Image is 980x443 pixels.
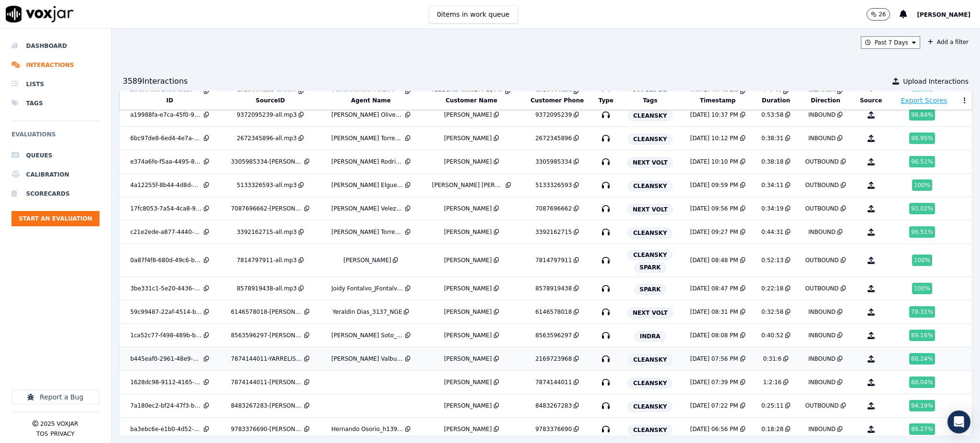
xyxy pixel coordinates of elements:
[130,228,202,236] div: c21e2ede-a877-4440-8a6b-a96b16c3e14a
[628,425,672,435] span: CLEANSKY
[444,205,492,212] div: [PERSON_NAME]
[130,285,202,292] div: 3be331c1-5e20-4436-bc9f-dd9486e7dc31
[444,378,492,386] div: [PERSON_NAME]
[444,134,492,142] div: [PERSON_NAME]
[599,97,613,104] button: Type
[762,97,790,104] button: Duration
[444,158,492,166] div: [PERSON_NAME]
[909,109,935,121] div: 98.84 %
[628,181,672,191] span: CLEANSKY
[535,285,572,292] div: 8578919438
[761,402,783,410] div: 0:25:11
[811,97,840,104] button: Direction
[231,158,302,166] div: 3305985334-[PERSON_NAME] all.mp3
[344,256,391,264] div: [PERSON_NAME]
[123,76,188,87] div: 3589 Interaction s
[909,377,935,388] div: 88.04 %
[909,203,935,214] div: 93.02 %
[909,330,935,341] div: 89.16 %
[237,111,297,119] div: 9372095239-all.mp3
[130,134,202,142] div: 6bc97de8-6ed4-4e7a-a94c-a5928028e056
[444,285,492,292] div: [PERSON_NAME]
[237,181,297,189] div: 5133326593-all.mp3
[444,111,492,119] div: [PERSON_NAME]
[332,181,403,189] div: [PERSON_NAME] Elguedo_c13920_CLEANSKY
[627,204,673,215] span: NEXT VOLT
[332,425,403,433] div: Hernando Osorio_h13903_CLEANSKY
[808,134,835,142] div: INBOUND
[628,401,672,412] span: CLEANSKY
[635,262,666,273] span: SPARK
[332,285,403,292] div: Joidy Fontalvo_JFontalvoNWFG_SPARK
[130,205,202,212] div: 17fc8053-7a54-4ca8-9ff6-7bfb5950ced7
[332,355,403,363] div: [PERSON_NAME] Valbuena_b26454_CLEANSKY
[903,77,969,86] span: Upload Interactions
[628,228,672,238] span: CLEANSKY
[332,134,403,142] div: [PERSON_NAME] Torres_a27399_CLEANSKY
[332,111,403,119] div: [PERSON_NAME] Oliveros_f25264_CLEANSKY
[237,228,297,236] div: 3392162715-all.mp3
[332,228,403,236] div: [PERSON_NAME] Torres_a27399_CLEANSKY
[130,425,202,433] div: ba3ebc6e-e1b0-4d52-894d-06b4bc668e37
[535,378,572,386] div: 7874144011
[761,111,783,119] div: 0:53:58
[36,430,48,438] button: TOS
[40,420,78,428] p: 2025 Voxjar
[11,55,100,75] a: Interactions
[6,6,74,22] img: voxjar logo
[231,355,302,363] div: 7874144011-YARRELIS TARIFA all.mp3
[237,256,297,264] div: 7814797911-all.mp3
[535,332,572,339] div: 8563596297
[50,430,74,438] button: Privacy
[628,134,672,144] span: CLEANSKY
[535,181,572,189] div: 5133326593
[237,134,297,142] div: 2672345896-all.mp3
[761,134,783,142] div: 0:38:31
[11,94,100,113] a: Tags
[690,111,738,119] div: [DATE] 10:37 PM
[805,181,839,189] div: OUTBOUND
[761,308,783,316] div: 0:32:58
[11,146,100,165] li: Queues
[11,165,100,184] li: Calibration
[690,355,738,363] div: [DATE] 07:56 PM
[690,402,738,410] div: [DATE] 07:22 PM
[351,97,390,104] button: Agent Name
[761,285,783,292] div: 0:22:18
[690,308,738,316] div: [DATE] 08:31 PM
[917,11,970,18] span: [PERSON_NAME]
[11,36,100,55] a: Dashboard
[909,353,935,365] div: 88.24 %
[763,378,782,386] div: 1:2:16
[231,332,302,339] div: 8563596297-[PERSON_NAME] all.mp3
[635,284,666,295] span: SPARK
[11,75,100,94] li: Lists
[535,228,572,236] div: 3392162715
[879,11,886,18] p: 26
[535,425,572,433] div: 9783376690
[761,332,783,339] div: 0:40:52
[444,355,492,363] div: [PERSON_NAME]
[231,402,302,410] div: 8483267283-[PERSON_NAME] 2 all.mp3
[628,250,672,260] span: CLEANSKY
[867,8,900,21] button: 26
[130,402,202,410] div: 7a180ec2-bf24-47f3-ba9c-5ad5299eb44c
[332,158,403,166] div: [PERSON_NAME] Rodriguez_w28524_CLEANSKY
[690,332,738,339] div: [DATE] 08:08 PM
[531,97,584,104] button: Customer Phone
[535,308,572,316] div: 6146578018
[130,158,202,166] div: e374a6fe-f5aa-4495-86b0-80415051a2d4
[627,157,673,168] span: NEXT VOLT
[643,97,657,104] button: Tags
[130,378,202,386] div: 1628dc98-9112-4165-a966-6f03ee6ef4e7
[909,226,935,238] div: 96.51 %
[861,36,920,49] button: Past 7 Days
[805,205,839,212] div: OUTBOUND
[535,402,572,410] div: 8483267283
[231,378,302,386] div: 7874144011-[PERSON_NAME] all.mp3
[763,355,782,363] div: 0:31:6
[11,184,100,203] a: Scorecards
[130,308,202,316] div: 59c99487-22af-4514-bb82-1cdd0fc1a1c9
[924,36,972,48] button: Add a filter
